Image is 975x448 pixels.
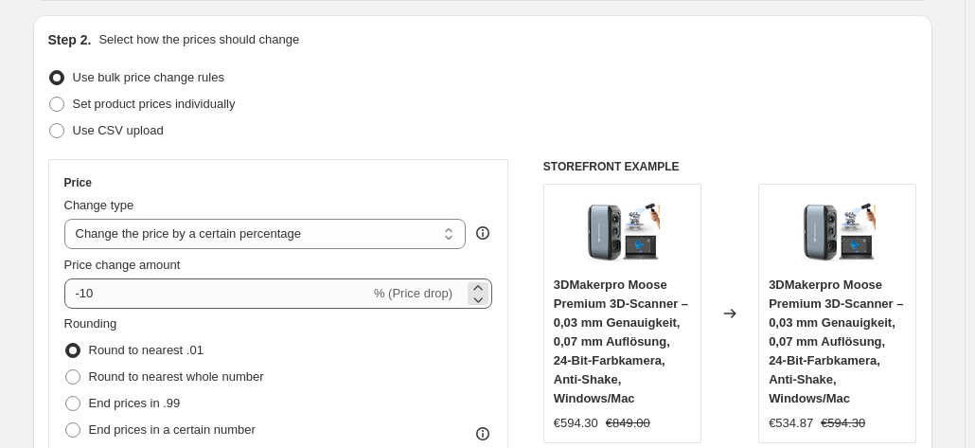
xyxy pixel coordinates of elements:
span: Use CSV upload [73,123,164,137]
span: Price change amount [64,258,181,272]
p: Select how the prices should change [98,30,299,49]
div: help [473,224,492,242]
h6: STOREFRONT EXAMPLE [543,159,917,174]
div: €594.30 [554,414,598,433]
span: Round to nearest .01 [89,343,204,357]
strike: €849.00 [606,414,650,433]
strike: €594.30 [821,414,865,433]
span: % (Price drop) [374,286,452,300]
span: Change type [64,198,134,212]
span: End prices in .99 [89,396,181,410]
img: 61xoPtJEefL_80x.jpg [584,194,660,270]
span: Round to nearest whole number [89,369,264,384]
span: 3DMakerpro Moose Premium 3D-Scanner – 0,03 mm Genauigkeit, 0,07 mm Auflösung, 24-Bit-Farbkamera, ... [554,278,688,405]
img: 61xoPtJEefL_80x.jpg [800,194,876,270]
h3: Price [64,175,92,190]
span: End prices in a certain number [89,422,256,437]
span: Use bulk price change rules [73,70,224,84]
span: Rounding [64,316,117,331]
span: Set product prices individually [73,97,236,111]
div: €534.87 [769,414,813,433]
h2: Step 2. [48,30,92,49]
input: -15 [64,278,370,309]
span: 3DMakerpro Moose Premium 3D-Scanner – 0,03 mm Genauigkeit, 0,07 mm Auflösung, 24-Bit-Farbkamera, ... [769,278,903,405]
